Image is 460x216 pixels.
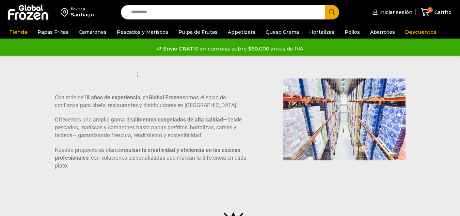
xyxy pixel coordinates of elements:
a: Appetizers [224,26,259,39]
a: Pollos [341,26,363,39]
a: Tienda [6,26,31,39]
div: Santiago [71,11,94,18]
p: Ofrecemos una amplia gama de —desde pescados, mariscos y camarones hasta papas prefritas, hortali... [55,116,248,140]
a: Camarones [75,26,110,39]
a: 0 Carrito [419,4,453,20]
b: 18 años de experiencia [83,94,140,101]
p: Nuestro propósito es claro: , con soluciones personalizadas que marcan la diferencia en cada plato. [55,146,248,170]
b: impulsar la creatividad y eficiencia en las cocinas profesionales [55,147,240,161]
a: Hortalizas [306,26,338,39]
span: 0 [427,7,433,13]
span: Iniciar sesión [378,9,412,16]
b: Global Frozen [148,94,183,101]
a: Queso Crema [262,26,302,39]
a: Abarrotes [367,26,398,39]
a: Iniciar sesión [371,5,412,19]
a: Papas Fritas [34,26,72,39]
p: Con más de , en somos el socio de confianza para chefs, restaurantes y distribuidores en [GEOGRAP... [55,94,248,110]
a: Pulpa de Frutas [175,26,221,39]
div: Enviar a [71,6,94,11]
img: address-field-icon.svg [61,6,71,18]
span: Carrito [433,9,451,16]
button: Search button [325,5,339,19]
b: alimentos congelados de alta calidad [132,116,223,123]
a: Pescados y Mariscos [113,26,172,39]
a: Descuentos [402,26,440,39]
